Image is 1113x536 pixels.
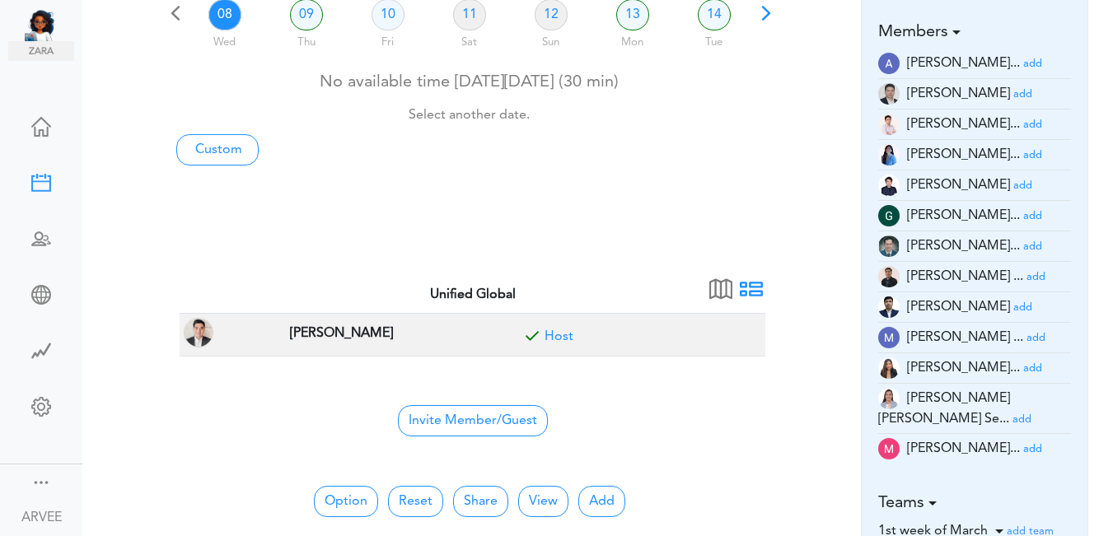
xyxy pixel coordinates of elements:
[878,79,1072,110] li: Tax Supervisor (a.millos@unified-accounting.com)
[578,486,625,517] button: Add
[878,384,1072,434] li: Tax Manager (mc.servinas@unified-accounting.com)
[520,328,545,352] span: Included for meeting
[8,389,74,428] a: Change Settings
[878,53,900,74] img: E70kTnhEtDRAIGhEjAgBAJGBAiAQNCJGBAiAQMCJGAASESMCBEAgaESMCAEAkYECIBA0IkYECIBAwIkYABIRIwIEQCBoRIwIA...
[25,8,74,41] img: Unified Global - Powered by TEAMCAL AI
[878,388,900,409] img: tYClh565bsNRV2DOQ8zUDWWPrkmSsbOKg5xJDCoDKG2XlEZmCEccTQ7zEOPYImp7PCOAf7r2cjy7pCrRzzhJpJUo4c9mYcQ0F...
[878,434,1072,464] li: Tax Supervisor (ma.dacuma@unified-accounting.com)
[755,7,778,30] span: Next 7 days
[1013,302,1032,313] small: add
[878,323,1072,353] li: Tax Advisor (mc.talley@unified-accounting.com)
[8,173,74,189] div: New Meeting
[878,201,1072,231] li: Tax Manager (g.magsino@unified-accounting.com)
[878,493,1072,513] h5: Teams
[1023,118,1042,131] a: add
[1023,211,1042,221] small: add
[8,229,74,245] div: Schedule Team Meeting
[545,330,573,343] a: Included for meeting
[1023,57,1042,70] a: add
[1013,89,1032,100] small: add
[8,397,74,413] div: Change Settings
[878,296,900,318] img: oYmRaigo6CGHQoVEE68UKaYmSv3mcdPtBqv6mR0IswoELyKVAGpf2awGYjY1lJF3I6BneypHs55I8hk2WCirnQq9SYxiZpiWh...
[878,22,1072,42] h5: Members
[878,357,900,379] img: t+ebP8ENxXARE3R9ZYAAAAASUVORK5CYII=
[878,327,900,348] img: wOzMUeZp9uVEwAAAABJRU5ErkJggg==
[430,28,508,51] div: Sat
[878,262,1072,292] li: Tax Manager (jm.atienza@unified-accounting.com)
[8,285,74,301] div: Share Meeting Link
[878,110,1072,140] li: Tax Supervisor (am.latonio@unified-accounting.com)
[878,83,900,105] img: 9k=
[907,209,1020,222] span: [PERSON_NAME]...
[878,392,1010,426] span: [PERSON_NAME] [PERSON_NAME] Se...
[512,28,590,51] div: Sun
[878,114,900,135] img: Z
[453,486,508,517] a: Share
[31,473,51,489] div: Show menu and text
[290,327,393,340] strong: [PERSON_NAME]
[1023,241,1042,252] small: add
[907,442,1020,455] span: [PERSON_NAME]...
[8,41,74,61] img: zara.png
[878,170,1072,201] li: Tax Admin (e.dayan@unified-accounting.com)
[907,87,1010,100] span: [PERSON_NAME]
[409,109,530,122] small: Select another date.
[878,292,1072,323] li: Partner (justine.tala@unifiedglobalph.com)
[1026,270,1045,283] a: add
[31,473,51,496] a: Change side menu
[1023,119,1042,130] small: add
[878,235,900,257] img: 2Q==
[21,508,62,528] div: ARVEE
[907,240,1020,253] span: [PERSON_NAME]...
[878,231,1072,262] li: Tax Admin (i.herrera@unified-accounting.com)
[907,331,1023,344] span: [PERSON_NAME] ...
[314,486,378,517] button: Option
[907,118,1020,131] span: [PERSON_NAME]...
[1013,87,1032,100] a: add
[907,301,1010,314] span: [PERSON_NAME]
[878,144,900,165] img: 2Q==
[907,148,1020,161] span: [PERSON_NAME]...
[348,28,427,51] div: Fri
[8,341,74,357] div: Time Saved
[286,320,397,344] span: TAX PARTNER at Corona, CA, USA
[267,28,345,51] div: Thu
[907,361,1020,375] span: [PERSON_NAME]...
[1026,331,1045,344] a: add
[907,179,1010,192] span: [PERSON_NAME]
[593,28,671,51] div: Mon
[1023,150,1042,161] small: add
[1023,148,1042,161] a: add
[1023,444,1042,454] small: add
[430,288,516,301] strong: Unified Global
[878,175,900,196] img: Z
[388,486,443,517] button: Reset
[185,28,264,51] div: Wed
[2,497,81,534] a: ARVEE
[1023,442,1042,455] a: add
[184,318,213,347] img: ARVEE FLORES(a.flores@unified-accounting.com, TAX PARTNER at Corona, CA, USA)
[1023,58,1042,69] small: add
[176,134,259,165] a: Custom
[878,438,900,459] img: zKsWRAxI9YUAAAAASUVORK5CYII=
[878,49,1072,79] li: Tax Manager (a.banaga@unified-accounting.com)
[1013,179,1032,192] a: add
[1013,301,1032,314] a: add
[878,353,1072,384] li: Tax Accountant (mc.cabasan@unified-accounting.com)
[1012,412,1031,426] a: add
[320,74,619,123] span: No available time [DATE][DATE] (30 min)
[1026,333,1045,343] small: add
[907,57,1020,70] span: [PERSON_NAME]...
[8,117,74,133] div: Home
[878,205,900,226] img: wEqpdqGJg0NqAAAAABJRU5ErkJggg==
[1013,180,1032,191] small: add
[1023,363,1042,374] small: add
[398,405,548,436] span: Invite Member/Guest to join your Group Free Time Calendar
[878,140,1072,170] li: Tax Manager (c.madayag@unified-accounting.com)
[675,28,753,51] div: Tue
[1023,240,1042,253] a: add
[878,266,900,287] img: 9k=
[1012,414,1031,425] small: add
[1026,272,1045,282] small: add
[164,7,187,30] span: Previous 7 days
